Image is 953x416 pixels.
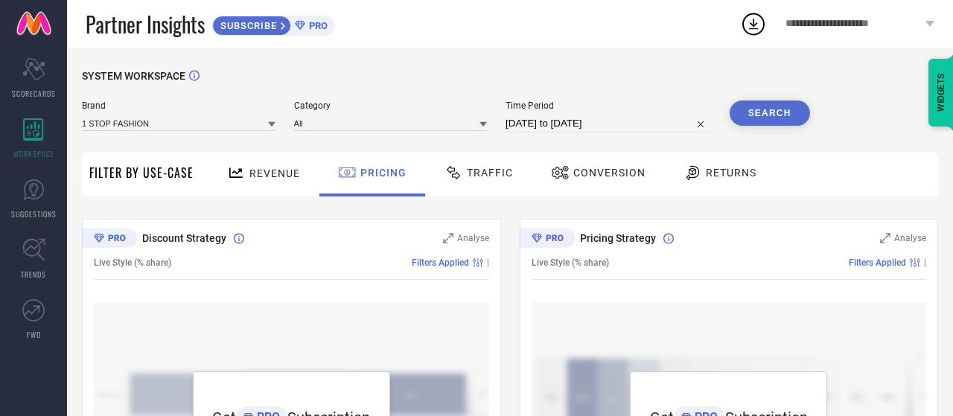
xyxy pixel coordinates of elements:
[82,228,137,251] div: Premium
[443,233,453,243] svg: Zoom
[532,257,609,268] span: Live Style (% share)
[13,148,54,159] span: WORKSPACE
[94,257,171,268] span: Live Style (% share)
[294,100,488,111] span: Category
[86,9,205,39] span: Partner Insights
[740,10,767,37] div: Open download list
[142,232,226,244] span: Discount Strategy
[730,100,810,126] button: Search
[506,115,711,132] input: Select time period
[212,12,335,36] a: SUBSCRIBEPRO
[82,70,185,82] span: SYSTEM WORKSPACE
[520,228,575,251] div: Premium
[412,257,469,268] span: Filters Applied
[880,233,890,243] svg: Zoom
[573,167,646,179] span: Conversion
[457,233,489,243] span: Analyse
[894,233,926,243] span: Analyse
[360,167,407,179] span: Pricing
[82,100,275,111] span: Brand
[21,269,46,280] span: TRENDS
[706,167,756,179] span: Returns
[849,257,906,268] span: Filters Applied
[11,208,57,220] span: SUGGESTIONS
[27,329,41,340] span: FWD
[249,167,300,179] span: Revenue
[506,100,711,111] span: Time Period
[467,167,513,179] span: Traffic
[487,257,489,268] span: |
[580,232,656,244] span: Pricing Strategy
[305,20,328,31] span: PRO
[213,20,281,31] span: SUBSCRIBE
[89,164,194,182] span: Filter By Use-Case
[924,257,926,268] span: |
[12,88,56,99] span: SCORECARDS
